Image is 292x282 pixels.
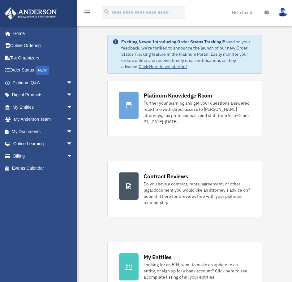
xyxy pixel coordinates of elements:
a: My Anderson Teamarrow_drop_down [4,113,82,126]
span: arrow_drop_down [67,89,79,102]
a: Order StatusNEW [4,64,82,77]
i: menu [84,9,91,16]
a: Online Learningarrow_drop_down [4,138,82,150]
div: Platinum Knowledge Room [144,92,212,99]
img: User Pic [278,8,287,17]
div: My Entities [144,253,171,261]
a: Events Calendar [4,162,82,175]
a: Click Here to get started! [139,64,187,69]
span: arrow_drop_down [67,76,79,89]
a: My Documentsarrow_drop_down [4,125,82,138]
span: arrow_drop_down [67,150,79,163]
i: search [103,8,110,15]
div: Looking for an EIN, want to make an update to an entity, or sign up for a bank account? Click her... [144,262,250,280]
a: Tax Organizers [4,52,82,64]
img: Anderson Advisors Platinum Portal [3,7,59,20]
a: Online Ordering [4,40,82,52]
a: Digital Productsarrow_drop_down [4,89,82,101]
a: Platinum Q&Aarrow_drop_down [4,76,82,89]
span: arrow_drop_down [67,101,79,114]
a: Platinum Knowledge Room Further your learning and get your questions answered real-time with dire... [107,80,262,136]
a: menu [84,11,91,16]
div: Based on your feedback, we're thrilled to announce the launch of our new Order Status Tracking fe... [121,39,256,70]
div: NEW [36,66,49,75]
a: Home [4,27,79,40]
a: Billingarrow_drop_down [4,150,82,162]
div: Do you have a contract, rental agreement, or other legal document you would like an attorney's ad... [144,181,250,206]
span: arrow_drop_down [67,125,79,138]
a: Contract Reviews Do you have a contract, rental agreement, or other legal document you would like... [107,161,262,217]
strong: Exciting News: Introducing Order Status Tracking! [121,39,223,45]
div: Further your learning and get your questions answered real-time with direct access to [PERSON_NAM... [144,100,250,125]
span: arrow_drop_down [67,138,79,150]
div: Contract Reviews [144,172,188,180]
a: My Entitiesarrow_drop_down [4,101,82,113]
span: arrow_drop_down [67,113,79,126]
